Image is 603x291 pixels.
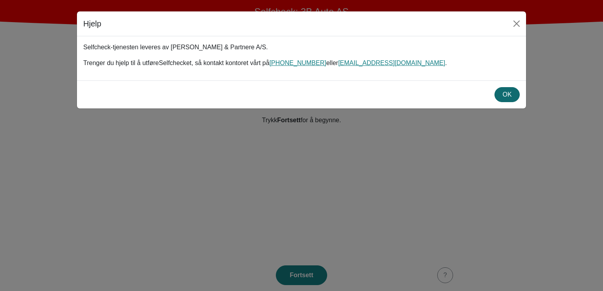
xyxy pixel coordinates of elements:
button: Close [510,17,523,30]
span: Selfcheck [159,60,186,66]
div: OK [500,90,515,99]
a: [PHONE_NUMBER] [270,60,326,66]
a: [EMAIL_ADDRESS][DOMAIN_NAME] [338,60,445,66]
p: Trenger du hjelp til å utføre et, så kontakt kontoret vårt på eller . [83,58,520,68]
button: OK [494,87,520,102]
p: Selfcheck-tjenesten leveres av [PERSON_NAME] & Partnere A/S. [83,43,520,52]
h5: Hjelp [83,18,101,30]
